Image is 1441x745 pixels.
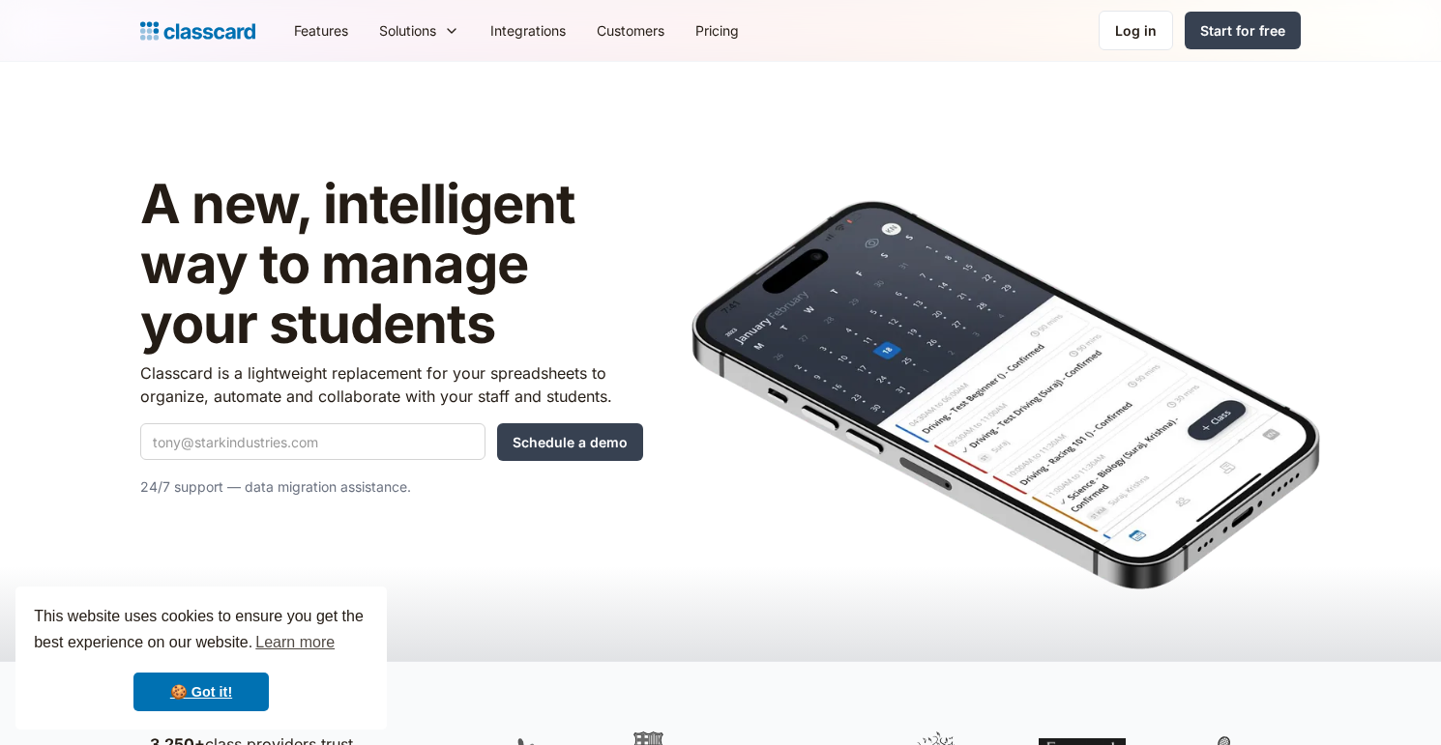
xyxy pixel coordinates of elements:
[1099,11,1173,50] a: Log in
[34,605,368,657] span: This website uses cookies to ensure you get the best experience on our website.
[15,587,387,730] div: cookieconsent
[133,673,269,711] a: dismiss cookie message
[364,9,475,52] div: Solutions
[140,423,643,461] form: Quick Demo Form
[252,628,338,657] a: learn more about cookies
[1200,20,1285,41] div: Start for free
[140,475,643,499] p: 24/7 support — data migration assistance.
[140,17,255,44] a: Logo
[279,9,364,52] a: Features
[497,423,643,461] input: Schedule a demo
[140,423,485,460] input: tony@starkindustries.com
[475,9,581,52] a: Integrations
[581,9,680,52] a: Customers
[1115,20,1157,41] div: Log in
[680,9,754,52] a: Pricing
[140,361,643,408] p: Classcard is a lightweight replacement for your spreadsheets to organize, automate and collaborat...
[140,175,643,354] h1: A new, intelligent way to manage your students
[379,20,436,41] div: Solutions
[1185,12,1301,49] a: Start for free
